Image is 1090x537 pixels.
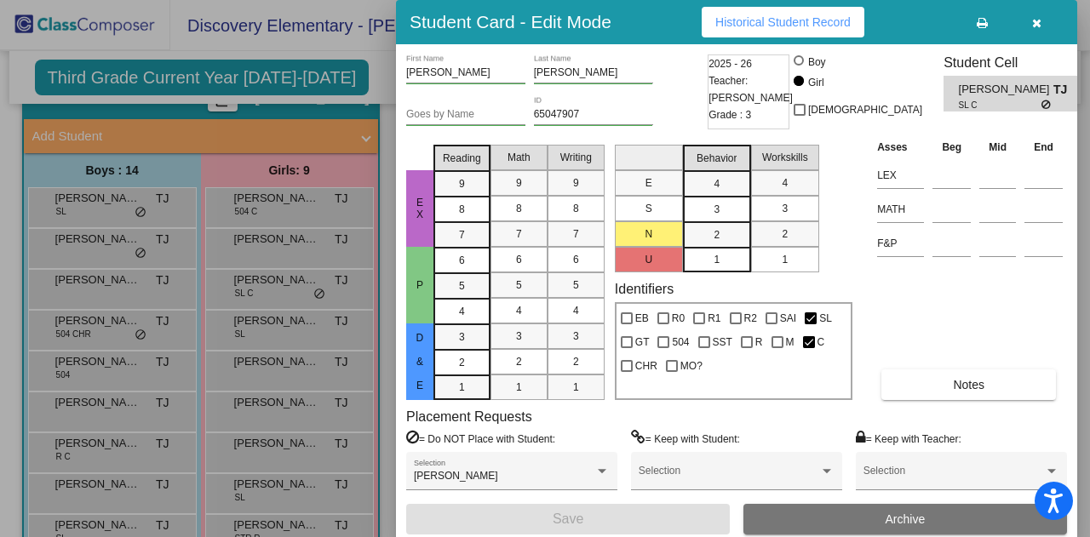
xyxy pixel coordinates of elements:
[459,253,465,268] span: 6
[928,138,975,157] th: Beg
[680,356,703,376] span: MO?
[459,227,465,243] span: 7
[1053,81,1077,99] span: TJ
[715,15,851,29] span: Historical Student Record
[573,226,579,242] span: 7
[708,55,752,72] span: 2025 - 26
[412,197,427,220] span: EX
[808,100,922,120] span: [DEMOGRAPHIC_DATA]
[702,7,864,37] button: Historical Student Record
[631,430,740,447] label: = Keep with Student:
[782,175,788,191] span: 4
[714,252,720,267] span: 1
[635,308,649,328] span: EB
[516,380,522,395] span: 1
[708,308,720,328] span: R1
[516,303,522,318] span: 4
[410,11,611,32] h3: Student Card - Edit Mode
[782,226,788,242] span: 2
[762,150,808,165] span: Workskills
[697,151,737,166] span: Behavior
[573,328,579,344] span: 3
[560,150,592,165] span: Writing
[713,332,732,352] span: SST
[708,106,751,123] span: Grade : 3
[856,430,961,447] label: = Keep with Teacher:
[573,354,579,369] span: 2
[573,380,579,395] span: 1
[873,138,928,157] th: Asses
[573,303,579,318] span: 4
[782,201,788,216] span: 3
[807,54,826,70] div: Boy
[672,332,689,352] span: 504
[615,281,674,297] label: Identifiers
[672,308,685,328] span: R0
[516,226,522,242] span: 7
[414,470,498,482] span: [PERSON_NAME]
[459,304,465,319] span: 4
[459,355,465,370] span: 2
[975,138,1020,157] th: Mid
[516,252,522,267] span: 6
[459,202,465,217] span: 8
[780,308,796,328] span: SAI
[573,201,579,216] span: 8
[459,329,465,345] span: 3
[459,278,465,294] span: 5
[714,202,720,217] span: 3
[406,430,555,447] label: = Do NOT Place with Student:
[534,109,653,121] input: Enter ID
[412,332,427,391] span: D & E
[877,163,924,188] input: assessment
[553,511,583,526] span: Save
[1020,138,1067,157] th: End
[714,227,720,243] span: 2
[406,109,525,121] input: goes by name
[881,369,1056,400] button: Notes
[817,332,825,352] span: C
[959,99,1041,111] span: SL C
[708,72,793,106] span: Teacher: [PERSON_NAME]
[744,308,757,328] span: R2
[508,150,531,165] span: Math
[516,328,522,344] span: 3
[443,151,481,166] span: Reading
[782,252,788,267] span: 1
[573,277,579,293] span: 5
[635,332,650,352] span: GT
[755,332,763,352] span: R
[459,380,465,395] span: 1
[807,75,824,90] div: Girl
[516,175,522,191] span: 9
[819,308,832,328] span: SL
[573,252,579,267] span: 6
[573,175,579,191] span: 9
[953,378,984,391] span: Notes
[406,504,730,534] button: Save
[406,408,532,425] label: Placement Requests
[786,332,795,352] span: M
[459,176,465,191] span: 9
[516,277,522,293] span: 5
[516,354,522,369] span: 2
[877,231,924,256] input: assessment
[714,176,720,191] span: 4
[886,512,926,526] span: Archive
[743,504,1067,534] button: Archive
[516,201,522,216] span: 8
[959,81,1053,99] span: [PERSON_NAME]
[412,279,427,291] span: P
[635,356,657,376] span: CHR
[877,197,924,222] input: assessment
